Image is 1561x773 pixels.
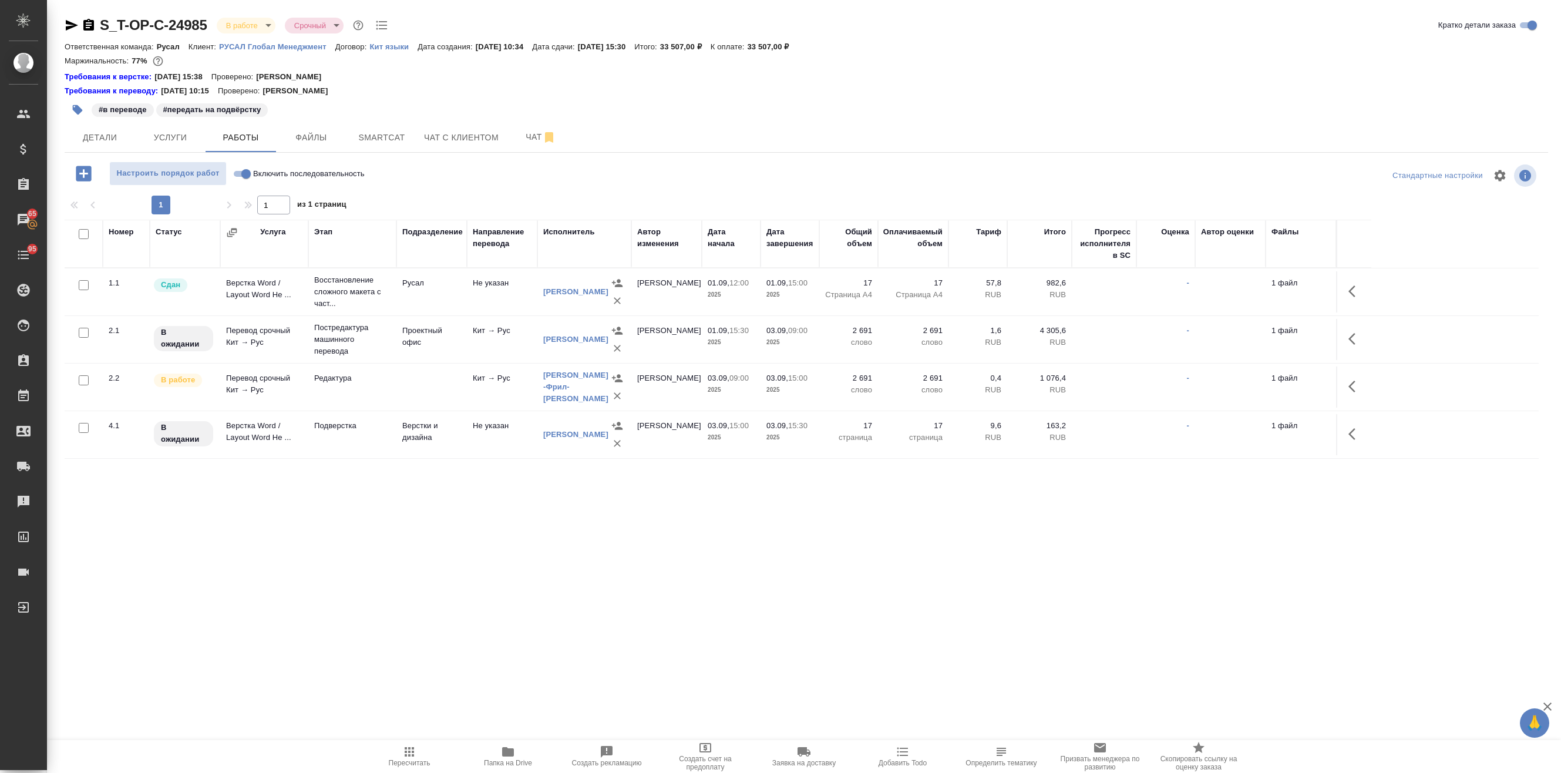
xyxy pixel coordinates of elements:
p: Договор: [335,42,370,51]
div: Менеджер проверил работу исполнителя, передает ее на следующий этап [153,277,214,293]
button: Доп статусы указывают на важность/срочность заказа [351,18,366,33]
button: Создать счет на предоплату [656,740,755,773]
p: Редактура [314,372,391,384]
div: Исполнитель выполняет работу [153,372,214,388]
p: 1,6 [954,325,1001,337]
p: 1 файл [1271,325,1330,337]
p: 2 691 [884,325,943,337]
p: Клиент: [189,42,219,51]
p: RUB [1013,289,1066,301]
button: Пересчитать [360,740,459,773]
p: 2 691 [825,325,872,337]
p: 09:00 [729,374,749,382]
p: 1 файл [1271,372,1330,384]
p: страница [884,432,943,443]
p: #передать на подвёрстку [163,104,261,116]
button: Определить тематику [952,740,1051,773]
p: Маржинальность: [65,56,132,65]
p: Сдан [161,279,180,291]
p: 9,6 [954,420,1001,432]
a: [PERSON_NAME] [543,287,608,296]
p: 2 691 [884,372,943,384]
p: 17 [825,277,872,289]
div: Исполнитель [543,226,595,238]
div: Оплачиваемый объем [883,226,943,250]
a: [PERSON_NAME] [543,335,608,344]
p: Кит языки [369,42,418,51]
a: Требования к переводу: [65,85,161,97]
p: слово [825,384,872,396]
p: 1 076,4 [1013,372,1066,384]
a: S_T-OP-C-24985 [100,17,207,33]
span: Скопировать ссылку на оценку заказа [1156,755,1241,771]
div: Дата завершения [766,226,813,250]
p: 2 691 [825,372,872,384]
button: Скопировать ссылку на оценку заказа [1149,740,1248,773]
div: Нажми, чтобы открыть папку с инструкцией [65,85,161,97]
p: 33 507,00 ₽ [747,42,798,51]
p: 2025 [708,384,755,396]
button: 🙏 [1520,708,1549,738]
td: [PERSON_NAME] [631,414,702,455]
p: Подверстка [314,420,391,432]
p: [PERSON_NAME] [263,85,337,97]
div: split button [1390,167,1486,185]
div: Этап [314,226,332,238]
div: Статус [156,226,182,238]
p: 15:30 [788,421,808,430]
div: Автор оценки [1201,226,1254,238]
button: 6527.80 RUB; [150,53,166,69]
span: Заявка на доставку [772,759,836,767]
a: РУСАЛ Глобал Менеджмент [219,41,335,51]
div: Оценка [1161,226,1189,238]
p: 57,8 [954,277,1001,289]
button: Скопировать ссылку для ЯМессенджера [65,18,79,32]
a: [PERSON_NAME] -Фрил- [PERSON_NAME] [543,371,608,403]
span: Посмотреть информацию [1514,164,1539,187]
button: Удалить [608,340,626,357]
p: Восстановление сложного макета с част... [314,274,391,310]
button: В работе [223,21,261,31]
span: в переводе [90,104,155,114]
span: Детали [72,130,128,145]
div: Подразделение [402,226,463,238]
div: В работе [217,18,275,33]
button: Назначить [608,322,626,340]
div: Дата начала [708,226,755,250]
p: 2025 [708,289,755,301]
button: Сгруппировать [226,227,238,238]
p: 03.09, [708,374,729,382]
div: Прогресс исполнителя в SC [1078,226,1131,261]
p: Дата сдачи: [532,42,577,51]
p: Проверено: [218,85,263,97]
td: Верстка Word / Layout Word Не ... [220,414,308,455]
p: 2025 [766,289,813,301]
p: [DATE] 10:34 [476,42,533,51]
p: 4 305,6 [1013,325,1066,337]
p: 09:00 [788,326,808,335]
p: 15:00 [788,278,808,287]
a: - [1187,421,1189,430]
span: Файлы [283,130,339,145]
p: 17 [884,277,943,289]
span: 65 [21,208,43,220]
span: Работы [213,130,269,145]
button: Призвать менеджера по развитию [1051,740,1149,773]
span: Создать рекламацию [572,759,642,767]
div: Номер [109,226,134,238]
p: [DATE] 15:38 [154,71,211,83]
button: Настроить порядок работ [109,162,227,186]
p: 1 файл [1271,420,1330,432]
p: Страница А4 [825,289,872,301]
p: 2025 [766,337,813,348]
a: 95 [3,240,44,270]
button: Добавить тэг [65,97,90,123]
td: Перевод срочный Кит → Рус [220,319,308,360]
span: Чат с клиентом [424,130,499,145]
p: RUB [954,289,1001,301]
div: Итого [1044,226,1066,238]
span: Услуги [142,130,199,145]
button: Назначить [608,417,626,435]
span: из 1 страниц [297,197,346,214]
span: передать на подвёрстку [155,104,270,114]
